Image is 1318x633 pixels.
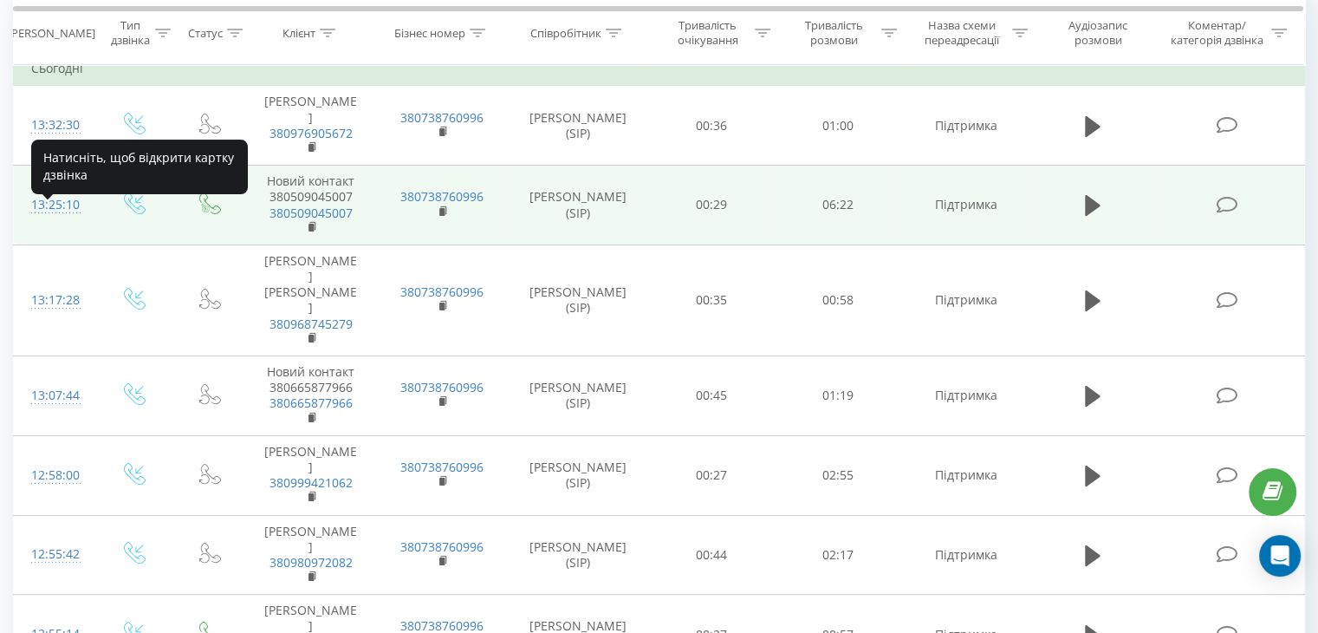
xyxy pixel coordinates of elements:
[900,435,1031,515] td: Підтримка
[508,86,649,166] td: [PERSON_NAME] (SIP)
[900,86,1031,166] td: Підтримка
[649,356,775,436] td: 00:45
[775,515,900,595] td: 02:17
[900,356,1031,436] td: Підтримка
[508,356,649,436] td: [PERSON_NAME] (SIP)
[31,188,77,222] div: 13:25:10
[245,356,376,436] td: Новий контакт 380665877966
[400,379,484,395] a: 380738760996
[400,459,484,475] a: 380738760996
[530,25,601,40] div: Співробітник
[245,515,376,595] td: [PERSON_NAME]
[245,86,376,166] td: [PERSON_NAME]
[245,245,376,356] td: [PERSON_NAME] [PERSON_NAME]
[775,166,900,245] td: 06:22
[508,515,649,595] td: [PERSON_NAME] (SIP)
[269,554,353,571] a: 380980972082
[649,166,775,245] td: 00:29
[31,379,77,413] div: 13:07:44
[1048,18,1149,48] div: Аудіозапис розмови
[508,245,649,356] td: [PERSON_NAME] (SIP)
[188,25,223,40] div: Статус
[31,140,248,194] div: Натисніть, щоб відкрити картку дзвінка
[8,25,95,40] div: [PERSON_NAME]
[900,166,1031,245] td: Підтримка
[649,515,775,595] td: 00:44
[31,108,77,142] div: 13:32:30
[269,205,353,221] a: 380509045007
[245,435,376,515] td: [PERSON_NAME]
[775,86,900,166] td: 01:00
[400,109,484,126] a: 380738760996
[269,474,353,491] a: 380999421062
[900,245,1031,356] td: Підтримка
[900,515,1031,595] td: Підтримка
[31,284,77,317] div: 13:17:28
[394,25,465,40] div: Бізнес номер
[1259,535,1301,577] div: Open Intercom Messenger
[790,18,877,48] div: Тривалість розмови
[508,166,649,245] td: [PERSON_NAME] (SIP)
[400,188,484,205] a: 380738760996
[269,395,353,411] a: 380665877966
[400,538,484,555] a: 380738760996
[665,18,751,48] div: Тривалість очікування
[649,245,775,356] td: 00:35
[269,125,353,141] a: 380976905672
[508,435,649,515] td: [PERSON_NAME] (SIP)
[245,166,376,245] td: Новий контакт 380509045007
[775,435,900,515] td: 02:55
[1165,18,1267,48] div: Коментар/категорія дзвінка
[282,25,315,40] div: Клієнт
[31,459,77,493] div: 12:58:00
[775,356,900,436] td: 01:19
[649,86,775,166] td: 00:36
[775,245,900,356] td: 00:58
[917,18,1008,48] div: Назва схеми переадресації
[31,538,77,571] div: 12:55:42
[109,18,150,48] div: Тип дзвінка
[400,284,484,300] a: 380738760996
[649,435,775,515] td: 00:27
[14,51,1305,86] td: Сьогодні
[269,316,353,332] a: 380968745279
